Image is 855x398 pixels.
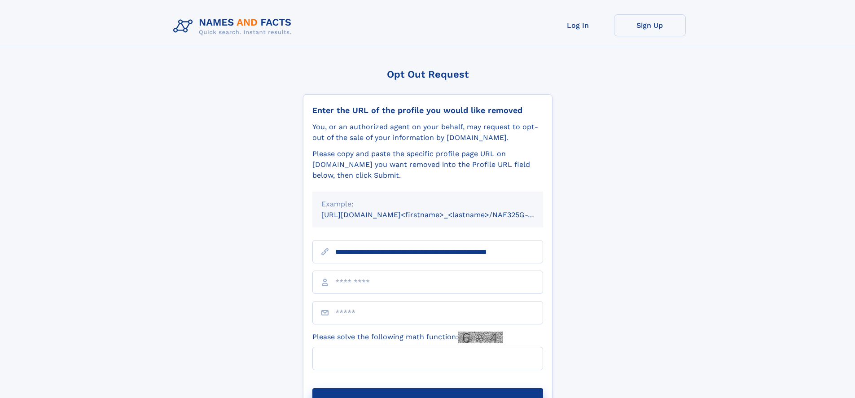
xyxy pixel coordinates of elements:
div: Enter the URL of the profile you would like removed [312,105,543,115]
a: Sign Up [614,14,686,36]
div: Example: [321,199,534,210]
div: Please copy and paste the specific profile page URL on [DOMAIN_NAME] you want removed into the Pr... [312,149,543,181]
small: [URL][DOMAIN_NAME]<firstname>_<lastname>/NAF325G-xxxxxxxx [321,210,560,219]
label: Please solve the following math function: [312,332,503,343]
img: Logo Names and Facts [170,14,299,39]
div: You, or an authorized agent on your behalf, may request to opt-out of the sale of your informatio... [312,122,543,143]
a: Log In [542,14,614,36]
div: Opt Out Request [303,69,552,80]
